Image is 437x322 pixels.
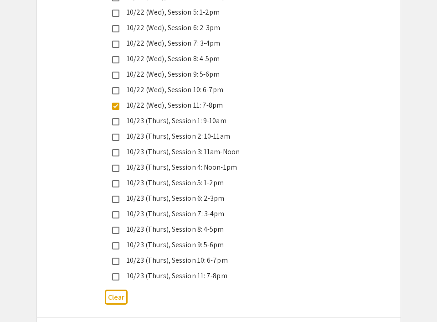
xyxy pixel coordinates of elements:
div: 10/23 (Thurs), Session 3: 11am-Noon [119,146,311,157]
div: 10/22 (Wed), Session 7: 3-4pm [119,38,311,49]
div: 10/23 (Thurs), Session 1: 9-10am [119,115,311,126]
div: 10/22 (Wed), Session 8: 4-5pm [119,53,311,64]
div: 10/23 (Thurs), Session 11: 7-8pm [119,270,311,281]
iframe: Chat [7,281,39,315]
div: 10/22 (Wed), Session 11: 7-8pm [119,100,311,111]
div: 10/23 (Thurs), Session 6: 2-3pm [119,193,311,204]
div: 10/22 (Wed), Session 9: 5-6pm [119,69,311,80]
div: 10/23 (Thurs), Session 9: 5-6pm [119,239,311,250]
div: 10/23 (Thurs), Session 4: Noon-1pm [119,162,311,173]
div: 10/23 (Thurs), Session 7: 3-4pm [119,208,311,219]
div: 10/23 (Thurs), Session 8: 4-5pm [119,224,311,235]
div: 10/22 (Wed), Session 6: 2-3pm [119,22,311,33]
div: 10/23 (Thurs), Session 5: 1-2pm [119,177,311,188]
div: 10/22 (Wed), Session 10: 6-7pm [119,84,311,95]
div: 10/23 (Thurs), Session 2: 10-11am [119,131,311,142]
div: 10/23 (Thurs), Session 10: 6-7pm [119,255,311,266]
button: Clear [105,290,128,305]
div: 10/22 (Wed), Session 5: 1-2pm [119,7,311,18]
